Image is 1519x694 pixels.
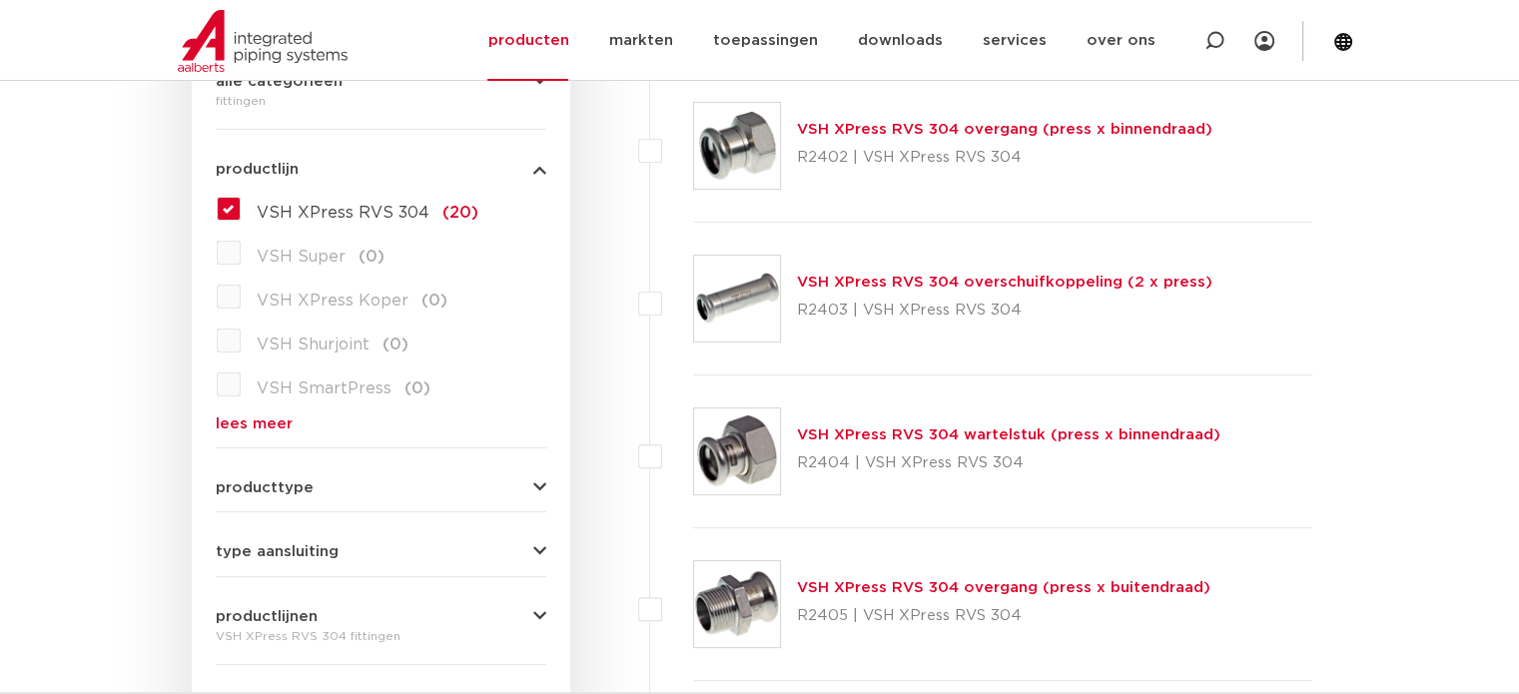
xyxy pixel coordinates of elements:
p: R2404 | VSH XPress RVS 304 [797,447,1220,479]
span: (20) [442,205,478,221]
div: fittingen [216,89,546,113]
img: Thumbnail for VSH XPress RVS 304 wartelstuk (press x binnendraad) [694,408,780,494]
p: R2403 | VSH XPress RVS 304 [797,295,1212,327]
button: productlijn [216,162,546,177]
span: VSH Shurjoint [257,337,370,352]
button: type aansluiting [216,544,546,559]
div: VSH XPress RVS 304 fittingen [216,624,546,648]
button: productlijnen [216,609,546,624]
span: (0) [421,293,447,309]
span: productlijn [216,162,299,177]
a: VSH XPress RVS 304 overgang (press x buitendraad) [797,580,1210,595]
a: VSH XPress RVS 304 overschuifkoppeling (2 x press) [797,275,1212,290]
span: (0) [404,380,430,396]
a: VSH XPress RVS 304 overgang (press x binnendraad) [797,122,1212,137]
span: productlijnen [216,609,318,624]
span: alle categorieën [216,74,343,89]
p: R2402 | VSH XPress RVS 304 [797,142,1212,174]
span: (0) [382,337,408,352]
button: alle categorieën [216,74,546,89]
p: R2405 | VSH XPress RVS 304 [797,600,1210,632]
span: (0) [359,249,384,265]
img: Thumbnail for VSH XPress RVS 304 overgang (press x binnendraad) [694,103,780,189]
a: VSH XPress RVS 304 wartelstuk (press x binnendraad) [797,427,1220,442]
img: Thumbnail for VSH XPress RVS 304 overgang (press x buitendraad) [694,561,780,647]
img: Thumbnail for VSH XPress RVS 304 overschuifkoppeling (2 x press) [694,256,780,342]
span: VSH SmartPress [257,380,391,396]
span: VSH XPress Koper [257,293,408,309]
span: producttype [216,480,314,495]
button: producttype [216,480,546,495]
span: type aansluiting [216,544,339,559]
span: VSH XPress RVS 304 [257,205,429,221]
a: lees meer [216,416,546,431]
span: VSH Super [257,249,346,265]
